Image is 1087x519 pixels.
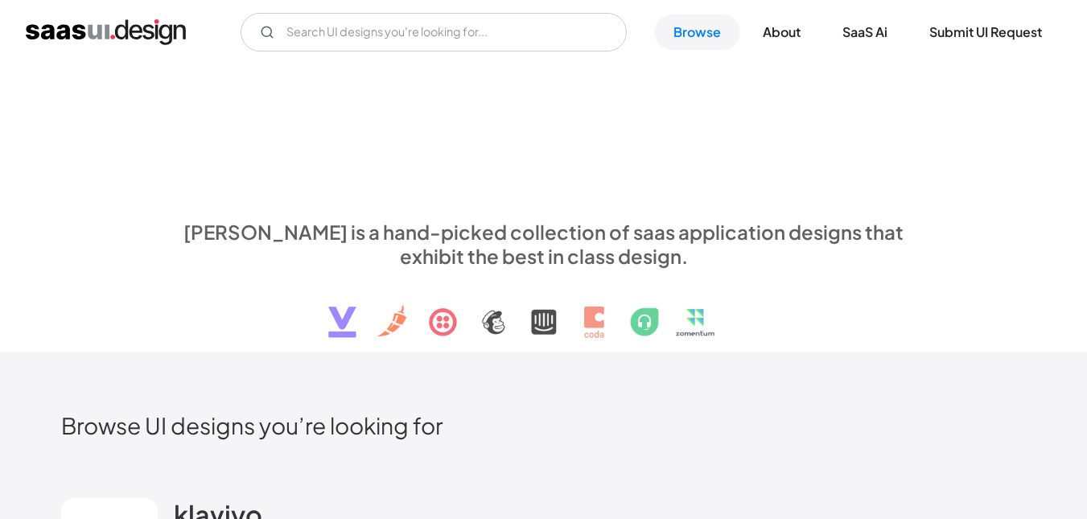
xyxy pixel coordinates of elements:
[174,80,914,204] h1: Explore SaaS UI design patterns & interactions.
[300,268,788,352] img: text, icon, saas logo
[174,220,914,268] div: [PERSON_NAME] is a hand-picked collection of saas application designs that exhibit the best in cl...
[61,411,1027,439] h2: Browse UI designs you’re looking for
[910,14,1061,50] a: Submit UI Request
[743,14,820,50] a: About
[241,13,627,51] input: Search UI designs you're looking for...
[241,13,627,51] form: Email Form
[654,14,740,50] a: Browse
[26,19,186,45] a: home
[823,14,907,50] a: SaaS Ai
